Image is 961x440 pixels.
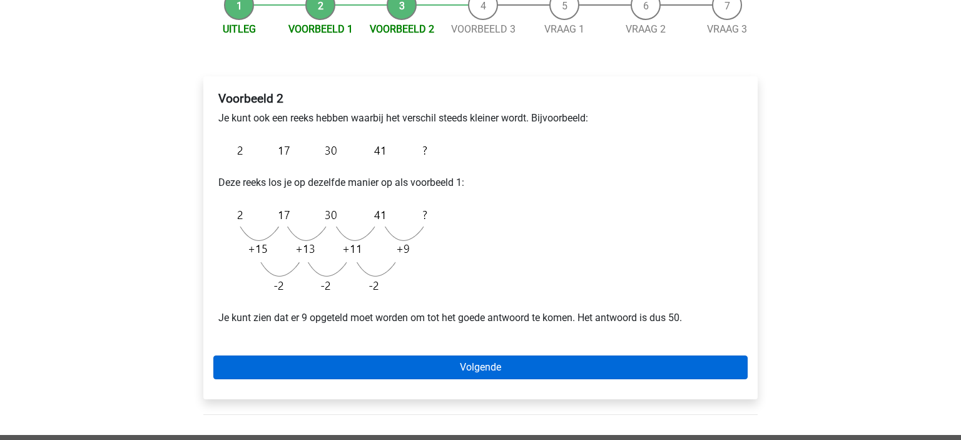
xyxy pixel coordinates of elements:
a: Vraag 3 [707,23,747,35]
img: Monotonous_Example_2_2.png [218,200,434,300]
a: Vraag 1 [544,23,584,35]
a: Vraag 2 [626,23,666,35]
a: Voorbeeld 1 [288,23,353,35]
p: Deze reeks los je op dezelfde manier op als voorbeeld 1: [218,175,743,190]
a: Voorbeeld 3 [451,23,516,35]
p: Je kunt zien dat er 9 opgeteld moet worden om tot het goede antwoord te komen. Het antwoord is du... [218,310,743,325]
a: Voorbeeld 2 [370,23,434,35]
a: Uitleg [223,23,256,35]
b: Voorbeeld 2 [218,91,283,106]
a: Volgende [213,356,748,379]
img: Monotonous_Example_2.png [218,136,434,165]
p: Je kunt ook een reeks hebben waarbij het verschil steeds kleiner wordt. Bijvoorbeeld: [218,111,743,126]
